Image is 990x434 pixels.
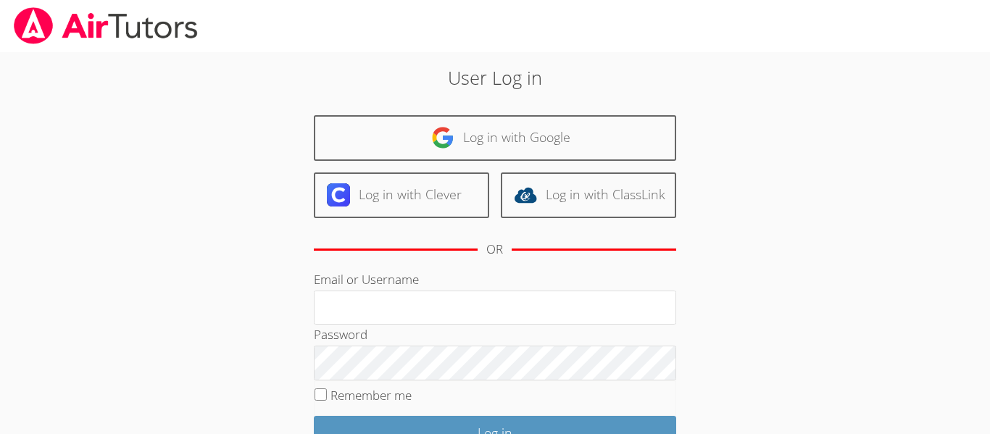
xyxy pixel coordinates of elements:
label: Remember me [330,387,412,404]
img: airtutors_banner-c4298cdbf04f3fff15de1276eac7730deb9818008684d7c2e4769d2f7ddbe033.png [12,7,199,44]
img: google-logo-50288ca7cdecda66e5e0955fdab243c47b7ad437acaf1139b6f446037453330a.svg [431,126,454,149]
img: clever-logo-6eab21bc6e7a338710f1a6ff85c0baf02591cd810cc4098c63d3a4b26e2feb20.svg [327,183,350,206]
img: classlink-logo-d6bb404cc1216ec64c9a2012d9dc4662098be43eaf13dc465df04b49fa7ab582.svg [514,183,537,206]
a: Log in with Google [314,115,676,161]
a: Log in with Clever [314,172,489,218]
div: OR [486,239,503,260]
h2: User Log in [228,64,762,91]
label: Password [314,326,367,343]
a: Log in with ClassLink [501,172,676,218]
label: Email or Username [314,271,419,288]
